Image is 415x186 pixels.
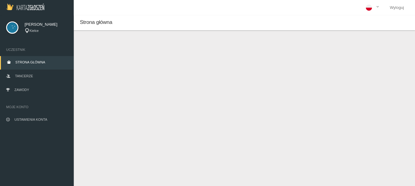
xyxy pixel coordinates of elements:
span: Tancerze [15,74,33,78]
span: Zawody [14,88,29,92]
span: Strona główna [80,19,112,25]
span: Moje konto [6,104,68,110]
img: svg [6,21,18,34]
span: Strona główna [15,60,45,64]
span: Ustawienia konta [14,118,47,121]
span: Uczestnik [6,47,68,53]
div: Kielce [25,28,68,33]
span: [PERSON_NAME] [25,21,68,28]
img: Logo [6,3,44,10]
